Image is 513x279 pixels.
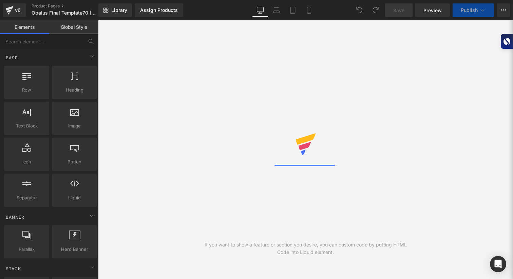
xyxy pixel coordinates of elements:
[301,3,317,17] a: Mobile
[3,3,26,17] a: v6
[54,158,95,165] span: Button
[5,214,25,220] span: Banner
[202,241,410,256] div: If you want to show a feature or section you desire, you can custom code by putting HTML Code int...
[6,122,47,129] span: Text Block
[423,7,442,14] span: Preview
[54,194,95,201] span: Liquid
[393,7,404,14] span: Save
[54,122,95,129] span: Image
[140,7,178,13] div: Assign Products
[6,194,47,201] span: Separator
[54,86,95,94] span: Heading
[6,158,47,165] span: Icon
[5,55,18,61] span: Base
[14,6,22,15] div: v6
[32,3,110,9] a: Product Pages
[490,256,506,272] div: Open Intercom Messenger
[453,3,494,17] button: Publish
[32,10,97,16] span: Obalus Final Template70 (Avatar 1)
[497,3,510,17] button: More
[353,3,366,17] button: Undo
[6,86,47,94] span: Row
[6,246,47,253] span: Parallax
[111,7,127,13] span: Library
[49,20,98,34] a: Global Style
[285,3,301,17] a: Tablet
[5,265,22,272] span: Stack
[98,3,132,17] a: New Library
[54,246,95,253] span: Hero Banner
[369,3,382,17] button: Redo
[415,3,450,17] a: Preview
[268,3,285,17] a: Laptop
[461,7,478,13] span: Publish
[252,3,268,17] a: Desktop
